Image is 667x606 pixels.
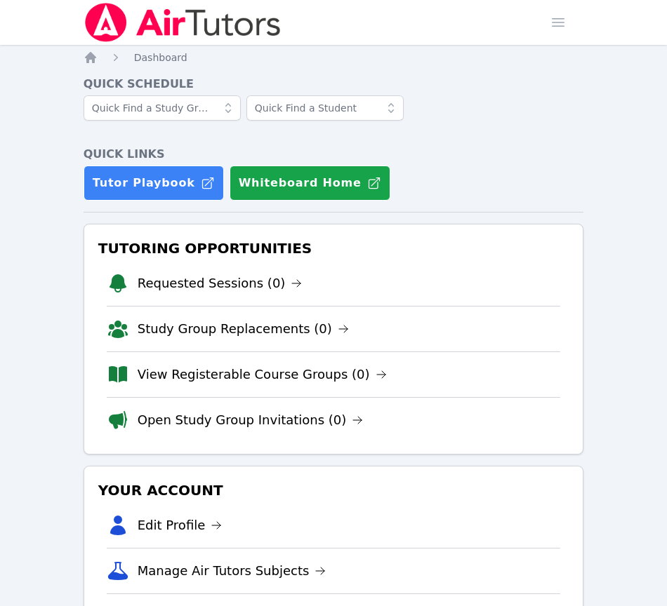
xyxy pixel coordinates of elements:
[84,95,241,121] input: Quick Find a Study Group
[138,365,387,384] a: View Registerable Course Groups (0)
[138,561,326,581] a: Manage Air Tutors Subjects
[138,516,223,535] a: Edit Profile
[138,274,303,293] a: Requested Sessions (0)
[84,76,584,93] h4: Quick Schedule
[84,166,224,201] a: Tutor Playbook
[95,478,572,503] h3: Your Account
[134,50,187,65] a: Dashboard
[230,166,390,201] button: Whiteboard Home
[84,50,584,65] nav: Breadcrumb
[246,95,404,121] input: Quick Find a Student
[138,319,349,339] a: Study Group Replacements (0)
[138,410,364,430] a: Open Study Group Invitations (0)
[84,146,584,163] h4: Quick Links
[134,52,187,63] span: Dashboard
[95,236,572,261] h3: Tutoring Opportunities
[84,3,282,42] img: Air Tutors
